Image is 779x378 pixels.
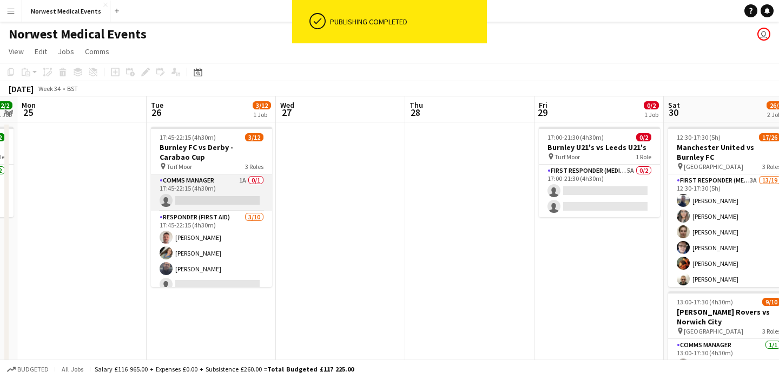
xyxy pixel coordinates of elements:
div: BST [67,84,78,93]
span: 17:45-22:15 (4h30m) [160,133,216,141]
span: 3/12 [253,101,271,109]
button: Budgeted [5,363,50,375]
app-job-card: 17:45-22:15 (4h30m)3/12Burnley FC vs Derby - Carabao Cup Turf Moor3 RolesComms Manager1A0/117:45-... [151,127,272,287]
span: 13:00-17:30 (4h30m) [677,298,733,306]
span: Edit [35,47,47,56]
span: Thu [410,100,423,110]
span: 27 [279,106,294,119]
span: 17:00-21:30 (4h30m) [547,133,604,141]
span: 3 Roles [245,162,263,171]
span: 0/2 [644,101,659,109]
h1: Norwest Medical Events [9,26,147,42]
span: [GEOGRAPHIC_DATA] [684,327,743,335]
span: 28 [408,106,423,119]
button: Norwest Medical Events [22,1,110,22]
div: 1 Job [253,110,270,119]
span: 0/2 [636,133,651,141]
span: Budgeted [17,366,49,373]
span: 29 [537,106,547,119]
span: Mon [22,100,36,110]
span: 12:30-17:30 (5h) [677,133,721,141]
app-card-role: Comms Manager1A0/117:45-22:15 (4h30m) [151,174,272,211]
span: Turf Moor [554,153,580,161]
span: 30 [666,106,680,119]
span: 3/12 [245,133,263,141]
a: View [4,44,28,58]
span: Wed [280,100,294,110]
span: Comms [85,47,109,56]
a: Comms [81,44,114,58]
span: Sat [668,100,680,110]
div: 1 Job [644,110,658,119]
span: Turf Moor [167,162,192,171]
div: [DATE] [9,83,34,94]
span: Total Budgeted £117 225.00 [267,365,354,373]
span: View [9,47,24,56]
a: Edit [30,44,51,58]
h3: Burnley FC vs Derby - Carabao Cup [151,142,272,162]
span: 1 Role [636,153,651,161]
span: 25 [20,106,36,119]
app-job-card: 17:00-21:30 (4h30m)0/2Burnley U21's vs Leeds U21's Turf Moor1 RoleFirst Responder (Medical)5A0/21... [539,127,660,217]
app-user-avatar: Rory Murphy [757,28,770,41]
span: 26 [149,106,163,119]
app-card-role: First Responder (Medical)5A0/217:00-21:30 (4h30m) [539,165,660,217]
span: All jobs [60,365,85,373]
div: Salary £116 965.00 + Expenses £0.00 + Subsistence £260.00 = [95,365,354,373]
a: Jobs [54,44,78,58]
span: Fri [539,100,547,110]
span: Jobs [58,47,74,56]
h3: Burnley U21's vs Leeds U21's [539,142,660,152]
span: [GEOGRAPHIC_DATA] [684,162,743,171]
span: Week 34 [36,84,63,93]
span: Tue [151,100,163,110]
div: Publishing completed [330,17,483,27]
